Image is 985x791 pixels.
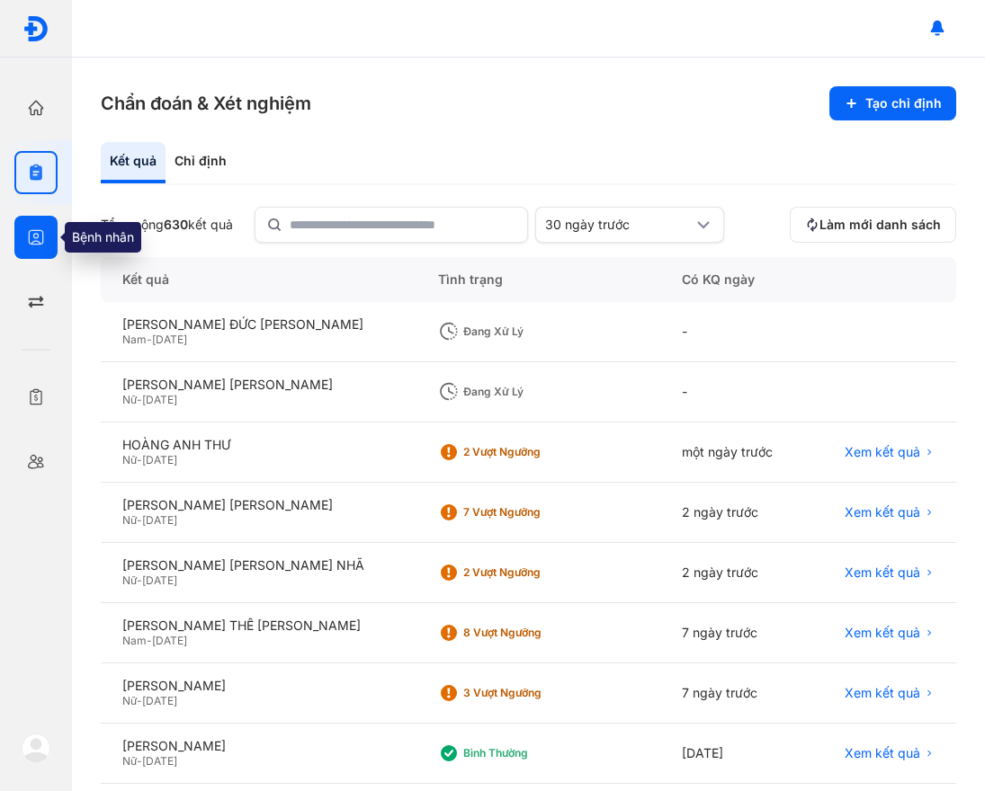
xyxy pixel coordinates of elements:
span: - [137,513,142,527]
span: [DATE] [142,754,177,768]
div: [DATE] [660,724,809,784]
span: - [137,694,142,707]
div: Kết quả [101,142,166,183]
span: - [147,333,152,346]
div: 30 ngày trước [545,217,693,233]
span: Nữ [122,573,137,587]
div: HOÀNG ANH THƯ [122,437,395,453]
span: Nữ [122,453,137,467]
span: Xem kết quả [845,685,920,701]
span: Xem kết quả [845,504,920,520]
span: Xem kết quả [845,625,920,641]
span: Nữ [122,694,137,707]
span: [DATE] [142,694,177,707]
span: Xem kết quả [845,745,920,761]
div: [PERSON_NAME] [122,678,395,694]
div: Chỉ định [166,142,236,183]
h3: Chẩn đoán & Xét nghiệm [101,91,311,116]
span: Xem kết quả [845,444,920,460]
div: Tổng cộng kết quả [101,217,233,233]
div: một ngày trước [660,422,809,483]
span: Làm mới danh sách [819,217,941,233]
div: Bình thường [463,746,607,760]
span: - [147,634,152,647]
div: Tình trạng [416,257,659,302]
span: Nữ [122,754,137,768]
div: [PERSON_NAME] [PERSON_NAME] [122,497,395,513]
span: [DATE] [152,333,187,346]
div: - [660,362,809,422]
div: - [660,302,809,362]
div: Kết quả [101,257,416,302]
span: - [137,393,142,406]
span: - [137,573,142,587]
div: 3 Vượt ngưỡng [463,686,607,700]
span: [DATE] [142,573,177,587]
img: logo [22,15,49,42]
div: 7 ngày trước [660,663,809,724]
div: [PERSON_NAME] [122,738,395,754]
div: 2 Vượt ngưỡng [463,445,607,459]
div: Có KQ ngày [660,257,809,302]
div: Đang xử lý [463,324,607,339]
button: Tạo chỉ định [829,86,956,120]
div: 7 Vượt ngưỡng [463,505,607,520]
span: [DATE] [142,453,177,467]
span: Nam [122,333,147,346]
span: - [137,453,142,467]
span: Nữ [122,513,137,527]
span: Xem kết quả [845,564,920,581]
div: 2 ngày trước [660,483,809,543]
div: [PERSON_NAME] [PERSON_NAME] NHÃ [122,557,395,573]
div: 8 Vượt ngưỡng [463,626,607,640]
div: 2 Vượt ngưỡng [463,565,607,580]
span: [DATE] [142,513,177,527]
span: [DATE] [142,393,177,406]
div: 7 ngày trước [660,603,809,663]
div: [PERSON_NAME] THẾ [PERSON_NAME] [122,618,395,634]
span: Nữ [122,393,137,406]
span: [DATE] [152,634,187,647]
button: Làm mới danh sách [790,207,956,243]
img: logo [22,733,50,762]
span: Nam [122,634,147,647]
span: - [137,754,142,768]
div: [PERSON_NAME] [PERSON_NAME] [122,377,395,393]
span: 630 [164,217,188,232]
div: 2 ngày trước [660,543,809,603]
div: [PERSON_NAME] ĐỨC [PERSON_NAME] [122,316,395,333]
div: Đang xử lý [463,385,607,399]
